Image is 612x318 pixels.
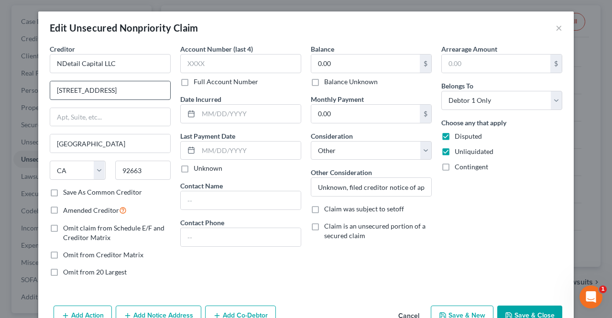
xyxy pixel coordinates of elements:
label: Balance [311,44,334,54]
span: Disputed [455,132,482,140]
span: Creditor [50,45,75,53]
b: [DATE] [23,147,49,154]
span: 1 [599,285,607,293]
span: Omit from 20 Largest [63,268,127,276]
span: Omit claim from Schedule E/F and Creditor Matrix [63,224,164,241]
input: Enter city... [50,134,170,153]
label: Contact Phone [180,218,224,228]
label: Contact Name [180,181,223,191]
label: Balance Unknown [324,77,378,87]
button: Gif picker [45,245,53,252]
input: -- [181,191,301,209]
input: MM/DD/YYYY [198,142,301,160]
input: 0.00 [311,55,420,73]
button: Upload attachment [15,245,22,252]
div: In observance of the NextChapter team will be out of office on . Our team will be unavailable for... [15,81,149,156]
label: Other Consideration [311,167,372,177]
span: Contingent [455,163,488,171]
button: Send a message… [164,241,179,256]
div: Close [168,4,185,21]
a: Help Center [15,161,129,178]
label: Consideration [311,131,353,141]
input: Apt, Suite, etc... [50,108,170,126]
input: Enter zip... [115,161,171,180]
input: -- [181,228,301,246]
div: In observance ofColumbus/Indigenous Peoples’ Day,the NextChapter team will be out of office on[DA... [8,75,157,208]
label: Unknown [194,164,222,173]
button: Home [150,4,168,22]
img: Profile image for Emma [27,5,43,21]
label: Date Incurred [180,94,221,104]
input: 0.00 [442,55,550,73]
div: We encourage you to use the to answer any questions and we will respond to any unanswered inquiri... [15,161,149,198]
div: Emma says… [8,75,184,230]
label: Arrearage Amount [441,44,497,54]
label: Choose any that apply [441,118,506,128]
label: Monthly Payment [311,94,364,104]
button: Emoji picker [30,245,38,252]
textarea: Message… [8,225,183,241]
label: Save As Common Creditor [63,187,142,197]
label: Full Account Number [194,77,258,87]
iframe: Intercom live chat [579,285,602,308]
span: Claim was subject to setoff [324,205,404,213]
div: $ [550,55,562,73]
input: Specify... [311,178,431,196]
span: Belongs To [441,82,473,90]
span: Unliquidated [455,147,493,155]
b: [DATE] [53,110,78,117]
button: × [556,22,562,33]
input: XXXX [180,54,301,73]
span: Amended Creditor [63,206,119,214]
button: go back [6,4,24,22]
h1: [PERSON_NAME] [46,5,109,12]
b: Columbus/Indigenous Peoples’ Day, [15,91,138,108]
div: $ [420,105,431,123]
input: 0.00 [311,105,420,123]
div: $ [420,55,431,73]
input: MM/DD/YYYY [198,105,301,123]
button: Start recording [61,245,68,252]
label: Account Number (last 4) [180,44,253,54]
label: Last Payment Date [180,131,235,141]
div: Edit Unsecured Nonpriority Claim [50,21,198,34]
span: Claim is an unsecured portion of a secured claim [324,222,426,240]
input: Search creditor by name... [50,54,171,73]
span: Omit from Creditor Matrix [63,251,143,259]
input: Enter address... [50,81,170,99]
p: Active [DATE] [46,12,88,22]
div: [PERSON_NAME] • 17m ago [15,210,96,216]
